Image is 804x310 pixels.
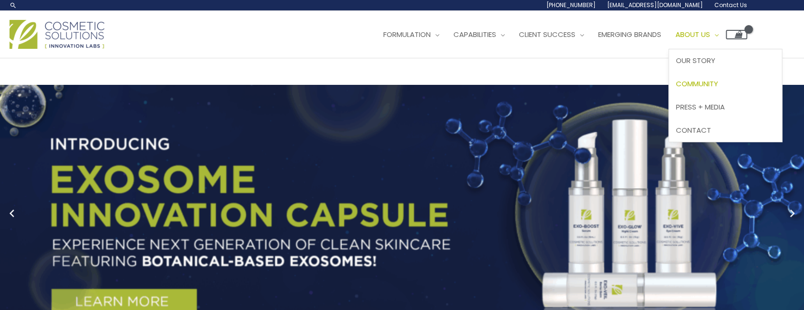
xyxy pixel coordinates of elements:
span: Capabilities [453,29,496,39]
button: Next slide [785,206,799,220]
span: Contact Us [714,1,747,9]
nav: Site Navigation [369,20,747,49]
a: Contact [669,119,782,142]
span: Press + Media [676,102,725,112]
a: View Shopping Cart, empty [726,30,747,39]
a: Our Story [669,49,782,73]
a: About Us [668,20,726,49]
span: Community [676,79,718,89]
span: [EMAIL_ADDRESS][DOMAIN_NAME] [607,1,703,9]
a: Client Success [512,20,591,49]
button: Previous slide [5,206,19,220]
a: Capabilities [446,20,512,49]
span: About Us [675,29,710,39]
span: Contact [676,125,711,135]
span: [PHONE_NUMBER] [546,1,596,9]
img: Cosmetic Solutions Logo [9,20,104,49]
a: Formulation [376,20,446,49]
span: Our Story [676,55,715,65]
span: Formulation [383,29,431,39]
span: Emerging Brands [598,29,661,39]
a: Search icon link [9,1,17,9]
span: Client Success [519,29,575,39]
a: Community [669,73,782,96]
a: Press + Media [669,95,782,119]
a: Emerging Brands [591,20,668,49]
